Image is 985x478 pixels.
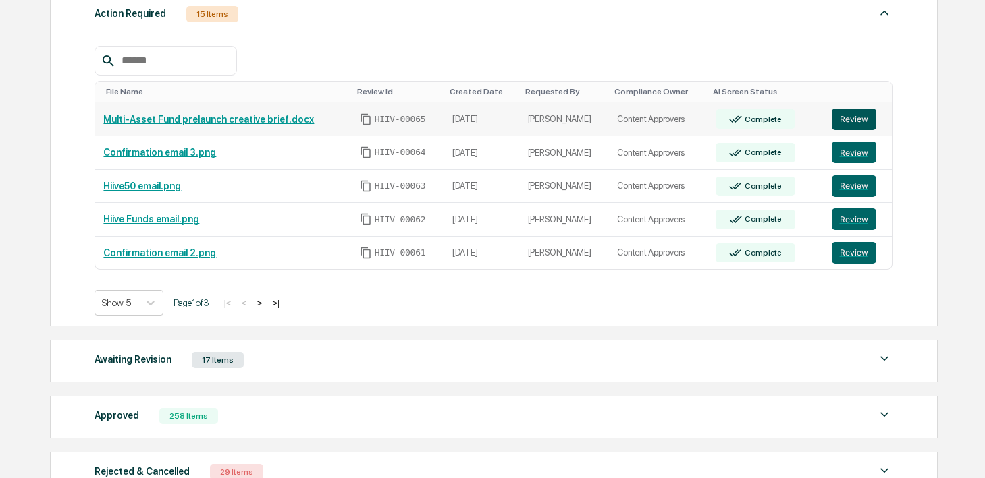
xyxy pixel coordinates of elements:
[360,146,372,158] span: Copy Id
[360,213,372,225] span: Copy Id
[520,170,610,204] td: [PERSON_NAME]
[103,247,216,258] a: Confirmation email 2.png
[375,114,426,125] span: HIIV-00065
[103,214,199,225] a: Hiive Funds email.png
[106,87,346,96] div: Toggle SortBy
[375,247,426,258] span: HIIV-00061
[186,6,238,22] div: 15 Items
[876,407,893,423] img: caret
[742,115,782,124] div: Complete
[609,136,708,170] td: Content Approvers
[832,208,876,230] button: Review
[444,203,520,237] td: [DATE]
[742,214,782,224] div: Complete
[95,351,171,368] div: Awaiting Revision
[134,47,163,57] span: Pylon
[360,247,372,259] span: Copy Id
[103,114,314,125] a: Multi-Asset Fund prelaunch creative brief.docx
[876,5,893,21] img: caret
[832,175,876,197] button: Review
[95,407,139,424] div: Approved
[525,87,604,96] div: Toggle SortBy
[375,181,426,191] span: HIIV-00063
[742,248,782,258] div: Complete
[444,136,520,170] td: [DATE]
[609,102,708,136] td: Content Approvers
[360,113,372,125] span: Copy Id
[742,181,782,191] div: Complete
[832,175,884,197] a: Review
[375,214,426,225] span: HIIV-00062
[375,147,426,158] span: HIIV-00064
[444,170,520,204] td: [DATE]
[832,208,884,230] a: Review
[95,47,163,57] a: Powered byPylon
[832,242,884,264] a: Review
[520,136,610,170] td: [PERSON_NAME]
[360,180,372,192] span: Copy Id
[609,203,708,237] td: Content Approvers
[832,142,876,163] button: Review
[268,297,284,309] button: >|
[103,181,181,191] a: Hiive50 email.png
[609,170,708,204] td: Content Approvers
[103,147,216,158] a: Confirmation email 3.png
[713,87,818,96] div: Toggle SortBy
[834,87,887,96] div: Toggle SortBy
[95,5,166,22] div: Action Required
[832,109,884,130] a: Review
[876,351,893,367] img: caret
[159,408,218,424] div: 258 Items
[614,87,702,96] div: Toggle SortBy
[832,142,884,163] a: Review
[832,242,876,264] button: Review
[609,237,708,270] td: Content Approvers
[520,102,610,136] td: [PERSON_NAME]
[174,297,209,308] span: Page 1 of 3
[444,102,520,136] td: [DATE]
[520,237,610,270] td: [PERSON_NAME]
[742,148,782,157] div: Complete
[238,297,251,309] button: <
[357,87,439,96] div: Toggle SortBy
[450,87,514,96] div: Toggle SortBy
[192,352,244,368] div: 17 Items
[520,203,610,237] td: [PERSON_NAME]
[832,109,876,130] button: Review
[219,297,235,309] button: |<
[252,297,266,309] button: >
[444,237,520,270] td: [DATE]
